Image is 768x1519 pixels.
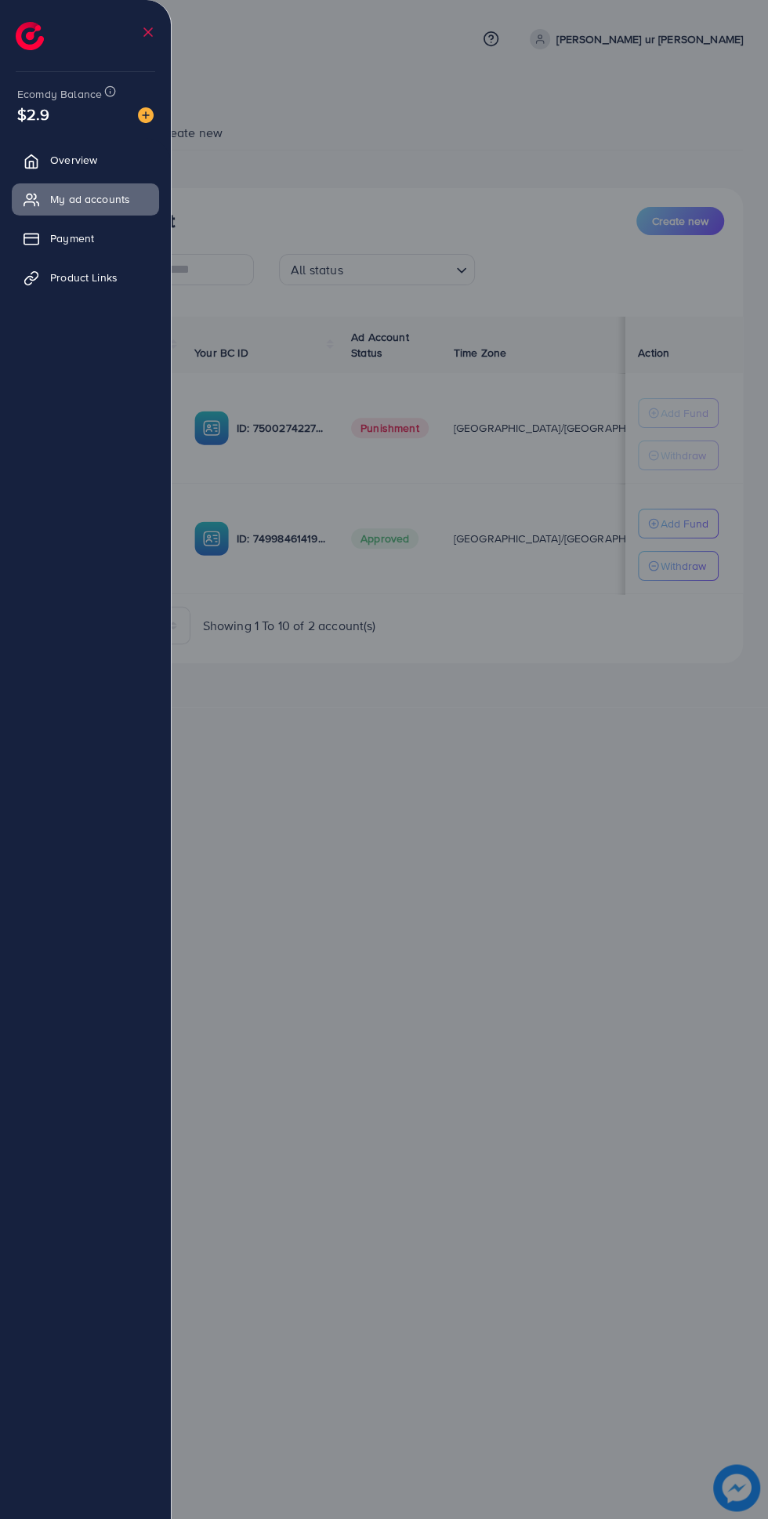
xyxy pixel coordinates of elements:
[50,230,94,246] span: Payment
[12,262,159,293] a: Product Links
[16,22,44,50] img: logo
[50,152,97,168] span: Overview
[17,86,102,102] span: Ecomdy Balance
[13,96,53,133] span: $2.9
[50,191,130,207] span: My ad accounts
[138,107,154,123] img: image
[50,270,118,285] span: Product Links
[12,144,159,176] a: Overview
[12,223,159,254] a: Payment
[12,183,159,215] a: My ad accounts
